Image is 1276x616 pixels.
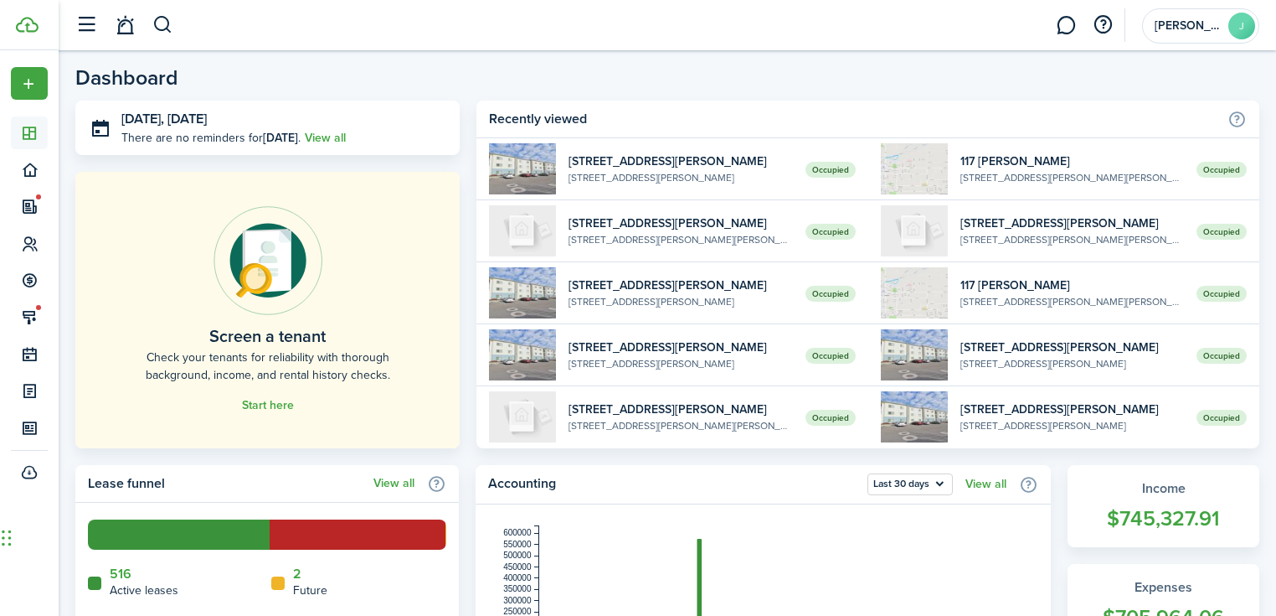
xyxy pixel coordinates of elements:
[242,399,294,412] a: Start here
[489,391,556,443] img: 1
[1084,479,1243,499] widget-stats-title: Income
[960,401,1184,418] widget-list-item-title: [STREET_ADDRESS][PERSON_NAME]
[293,582,327,599] home-widget-title: Future
[88,474,365,494] home-widget-title: Lease funnel
[1196,410,1247,426] span: Occupied
[2,513,12,563] div: Drag
[960,277,1184,294] widget-list-item-title: 117 [PERSON_NAME]
[960,418,1184,433] widget-list-item-description: [STREET_ADDRESS][PERSON_NAME]
[1084,577,1243,598] widget-stats-title: Expenses
[263,129,298,147] b: [DATE]
[489,329,556,380] img: 201
[488,474,859,495] home-widget-title: Accounting
[503,573,532,582] tspan: 400000
[805,348,856,364] span: Occupied
[881,143,948,194] img: 1
[489,267,556,318] img: 201
[960,356,1184,371] widget-list-item-description: [STREET_ADDRESS][PERSON_NAME]
[1196,348,1247,364] span: Occupied
[121,109,447,130] h3: [DATE], [DATE]
[569,418,792,433] widget-list-item-description: [STREET_ADDRESS][PERSON_NAME][PERSON_NAME]
[1084,503,1243,535] widget-stats-count: $745,327.91
[503,562,532,572] tspan: 450000
[569,339,792,356] widget-list-item-title: [STREET_ADDRESS][PERSON_NAME]
[1196,224,1247,240] span: Occupied
[960,232,1184,247] widget-list-item-description: [STREET_ADDRESS][PERSON_NAME][PERSON_NAME]
[152,11,173,39] button: Search
[881,205,948,256] img: 1
[209,324,326,349] home-placeholder-title: Screen a tenant
[569,401,792,418] widget-list-item-title: [STREET_ADDRESS][PERSON_NAME]
[489,143,556,194] img: 201
[569,215,792,232] widget-list-item-title: [STREET_ADDRESS][PERSON_NAME]
[569,232,792,247] widget-list-item-description: [STREET_ADDRESS][PERSON_NAME][PERSON_NAME]
[110,582,178,599] home-widget-title: Active leases
[867,474,953,495] button: Last 30 days
[373,477,414,490] a: View all
[503,528,532,537] tspan: 600000
[960,339,1184,356] widget-list-item-title: [STREET_ADDRESS][PERSON_NAME]
[70,9,102,41] button: Open sidebar
[960,170,1184,185] widget-list-item-description: [STREET_ADDRESS][PERSON_NAME][PERSON_NAME]
[965,478,1006,491] a: View all
[960,153,1184,170] widget-list-item-title: 117 [PERSON_NAME]
[503,551,532,560] tspan: 500000
[489,109,1219,129] home-widget-title: Recently viewed
[503,540,532,549] tspan: 550000
[305,129,346,147] a: View all
[1155,20,1222,32] span: Jacqueline
[109,4,141,47] a: Notifications
[214,206,322,315] img: Online payments
[569,170,792,185] widget-list-item-description: [STREET_ADDRESS][PERSON_NAME]
[113,349,422,384] home-placeholder-description: Check your tenants for reliability with thorough background, income, and rental history checks.
[121,129,301,147] p: There are no reminders for .
[960,294,1184,309] widget-list-item-description: [STREET_ADDRESS][PERSON_NAME][PERSON_NAME]
[805,224,856,240] span: Occupied
[1068,465,1259,547] a: Income$745,327.91
[867,474,953,495] button: Open menu
[1088,11,1117,39] button: Open resource center
[503,607,532,616] tspan: 250000
[569,356,792,371] widget-list-item-description: [STREET_ADDRESS][PERSON_NAME]
[11,67,48,100] button: Open menu
[1196,286,1247,302] span: Occupied
[1228,13,1255,39] avatar-text: J
[805,410,856,426] span: Occupied
[503,596,532,605] tspan: 300000
[805,286,856,302] span: Occupied
[75,67,178,88] header-page-title: Dashboard
[960,215,1184,232] widget-list-item-title: [STREET_ADDRESS][PERSON_NAME]
[1050,4,1082,47] a: Messaging
[489,205,556,256] img: 1
[110,567,131,582] a: 516
[293,567,301,582] a: 2
[881,329,948,380] img: 201
[503,584,532,593] tspan: 350000
[1196,162,1247,178] span: Occupied
[16,17,39,33] img: TenantCloud
[569,153,792,170] widget-list-item-title: [STREET_ADDRESS][PERSON_NAME]
[805,162,856,178] span: Occupied
[569,294,792,309] widget-list-item-description: [STREET_ADDRESS][PERSON_NAME]
[881,267,948,318] img: 1
[569,277,792,294] widget-list-item-title: [STREET_ADDRESS][PERSON_NAME]
[881,391,948,443] img: 201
